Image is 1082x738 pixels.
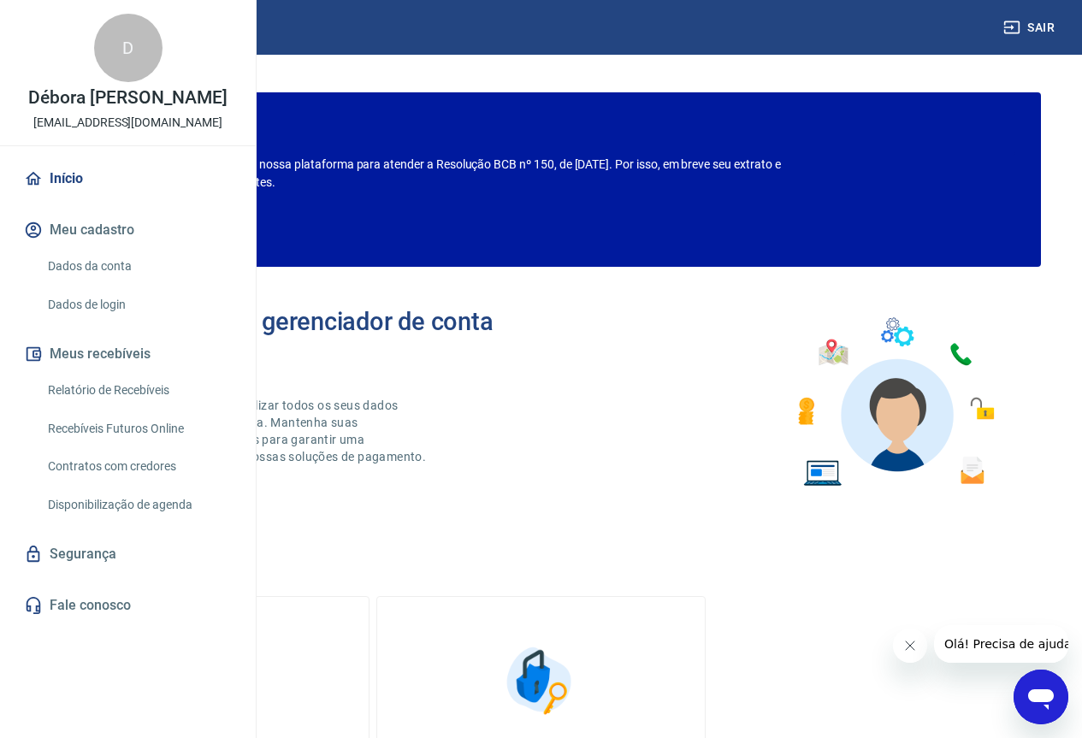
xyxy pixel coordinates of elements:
[41,449,235,484] a: Contratos com credores
[41,411,235,446] a: Recebíveis Futuros Online
[934,625,1068,663] iframe: Mensagem da empresa
[498,638,583,723] img: Segurança
[28,89,227,107] p: Débora [PERSON_NAME]
[94,14,163,82] div: D
[1000,12,1061,44] button: Sair
[21,587,235,624] a: Fale conosco
[1014,670,1068,724] iframe: Botão para abrir a janela de mensagens
[41,287,235,322] a: Dados de login
[10,12,144,26] span: Olá! Precisa de ajuda?
[41,487,235,523] a: Disponibilização de agenda
[33,114,222,132] p: [EMAIL_ADDRESS][DOMAIN_NAME]
[893,629,927,663] iframe: Fechar mensagem
[21,535,235,573] a: Segurança
[41,373,235,408] a: Relatório de Recebíveis
[21,211,235,249] button: Meu cadastro
[41,558,1041,576] h5: O que deseja fazer hoje?
[21,335,235,373] button: Meus recebíveis
[21,160,235,198] a: Início
[67,156,825,192] p: Estamos realizando adequações em nossa plataforma para atender a Resolução BCB nº 150, de [DATE]....
[783,308,1007,497] img: Imagem de um avatar masculino com diversos icones exemplificando as funcionalidades do gerenciado...
[75,308,541,363] h2: Bem-vindo(a) ao gerenciador de conta Vindi
[41,249,235,284] a: Dados da conta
